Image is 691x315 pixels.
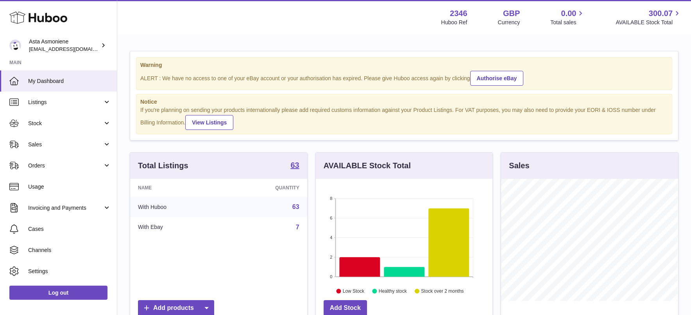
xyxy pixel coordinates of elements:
text: Low Stock [343,289,365,294]
span: Usage [28,183,111,191]
span: Sales [28,141,103,148]
td: With Huboo [130,197,224,217]
a: 63 [290,161,299,171]
a: 63 [292,203,299,210]
h3: Sales [509,160,529,171]
span: 0.00 [561,8,576,19]
span: Listings [28,99,103,106]
text: Healthy stock [379,289,407,294]
span: Total sales [550,19,585,26]
a: 7 [296,224,299,230]
a: 0.00 Total sales [550,8,585,26]
span: [EMAIL_ADDRESS][DOMAIN_NAME] [29,46,115,52]
text: 6 [330,216,332,220]
div: If you're planning on sending your products internationally please add required customs informati... [140,106,668,130]
div: ALERT : We have no access to one of your eBay account or your authorisation has expired. Please g... [140,70,668,86]
a: Log out [9,286,107,300]
th: Name [130,179,224,197]
span: AVAILABLE Stock Total [616,19,682,26]
span: Invoicing and Payments [28,204,103,212]
h3: Total Listings [138,160,188,171]
span: Channels [28,247,111,254]
text: 2 [330,255,332,259]
span: My Dashboard [28,77,111,85]
a: View Listings [185,115,233,130]
img: onlyipsales@gmail.com [9,40,21,51]
strong: Warning [140,61,668,69]
span: 300.07 [649,8,673,19]
div: Huboo Ref [441,19,467,26]
a: Authorise eBay [470,71,524,86]
a: 300.07 AVAILABLE Stock Total [616,8,682,26]
th: Quantity [224,179,307,197]
strong: Notice [140,98,668,106]
div: Asta Asmoniene [29,38,99,53]
span: Cases [28,225,111,233]
span: Orders [28,162,103,169]
text: 4 [330,235,332,240]
strong: 63 [290,161,299,169]
text: 0 [330,274,332,279]
span: Settings [28,268,111,275]
h3: AVAILABLE Stock Total [324,160,411,171]
div: Currency [498,19,520,26]
span: Stock [28,120,103,127]
strong: 2346 [450,8,467,19]
strong: GBP [503,8,520,19]
text: Stock over 2 months [421,289,464,294]
text: 8 [330,196,332,201]
td: With Ebay [130,217,224,238]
